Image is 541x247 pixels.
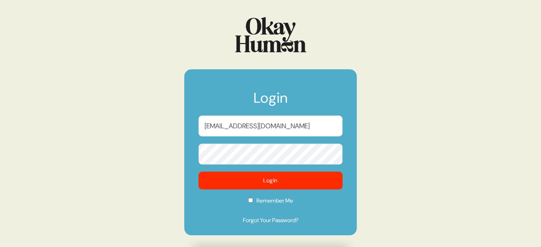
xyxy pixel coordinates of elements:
[248,198,253,203] input: Remember Me
[198,116,343,136] input: Email
[198,91,343,112] h1: Login
[198,216,343,225] a: Forgot Your Password?
[198,197,343,210] label: Remember Me
[235,17,306,52] img: Logo
[198,172,343,189] button: Login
